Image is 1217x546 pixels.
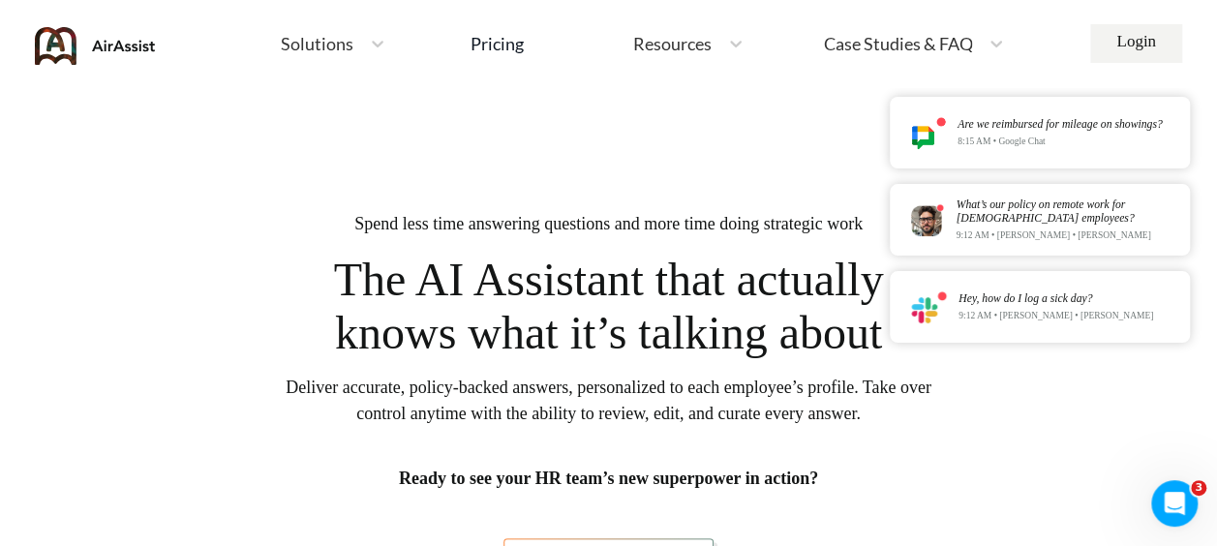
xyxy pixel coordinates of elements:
img: notification [911,116,946,149]
span: The AI Assistant that actually knows what it’s talking about [308,253,909,359]
img: AirAssist [35,27,156,65]
iframe: Intercom live chat [1151,480,1198,527]
span: Resources [633,35,712,52]
span: 3 [1191,480,1206,496]
span: Ready to see your HR team’s new superpower in action? [399,466,818,492]
a: Pricing [471,26,524,61]
span: Solutions [281,35,353,52]
div: Pricing [471,35,524,52]
span: Case Studies & FAQ [823,35,972,52]
span: Spend less time answering questions and more time doing strategic work [354,211,863,237]
a: Login [1090,24,1182,63]
span: Deliver accurate, policy-backed answers, personalized to each employee’s profile. Take over contr... [285,375,933,427]
p: 8:15 AM • Google Chat [958,136,1162,147]
div: Are we reimbursed for mileage on showings? [958,118,1162,131]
